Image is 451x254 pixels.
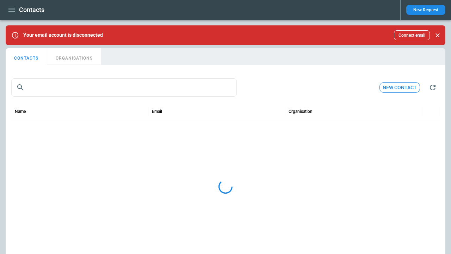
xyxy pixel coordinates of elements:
[19,6,44,14] h1: Contacts
[406,5,445,15] button: New Request
[289,109,313,114] div: Organisation
[152,109,162,114] div: Email
[15,109,26,114] div: Name
[433,30,443,40] button: Close
[47,48,101,65] button: ORGANISATIONS
[379,82,420,93] button: New contact
[433,28,443,43] div: dismiss
[6,48,47,65] button: CONTACTS
[23,32,103,38] p: Your email account is disconnected
[394,30,430,40] button: Connect email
